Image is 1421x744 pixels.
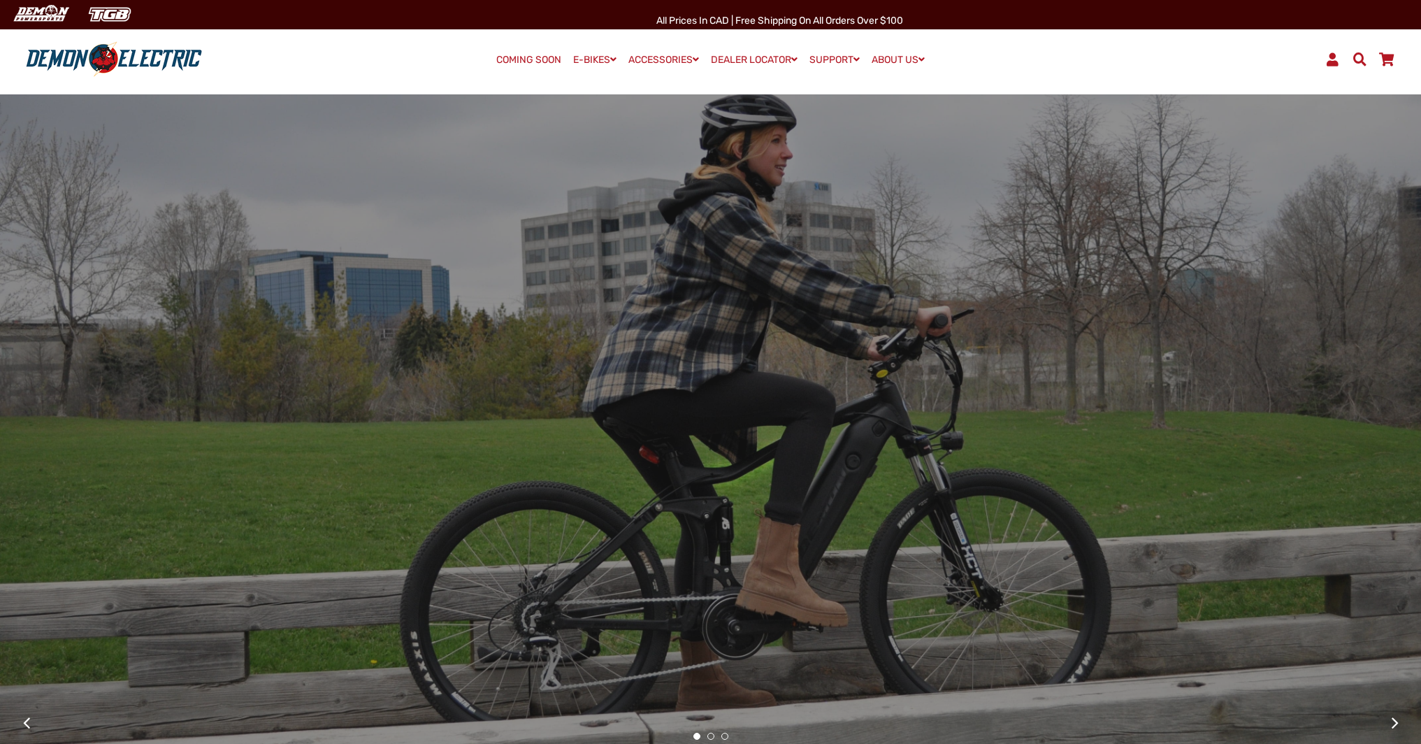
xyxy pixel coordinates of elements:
button: 1 of 3 [693,733,700,740]
img: Demon Electric logo [21,41,207,78]
a: E-BIKES [568,50,621,70]
a: ABOUT US [867,50,930,70]
a: SUPPORT [805,50,865,70]
img: TGB Canada [81,3,138,26]
button: 2 of 3 [707,733,714,740]
span: All Prices in CAD | Free shipping on all orders over $100 [656,15,903,27]
img: Demon Electric [7,3,74,26]
button: 3 of 3 [721,733,728,740]
a: DEALER LOCATOR [706,50,802,70]
a: ACCESSORIES [623,50,704,70]
a: COMING SOON [491,50,566,70]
